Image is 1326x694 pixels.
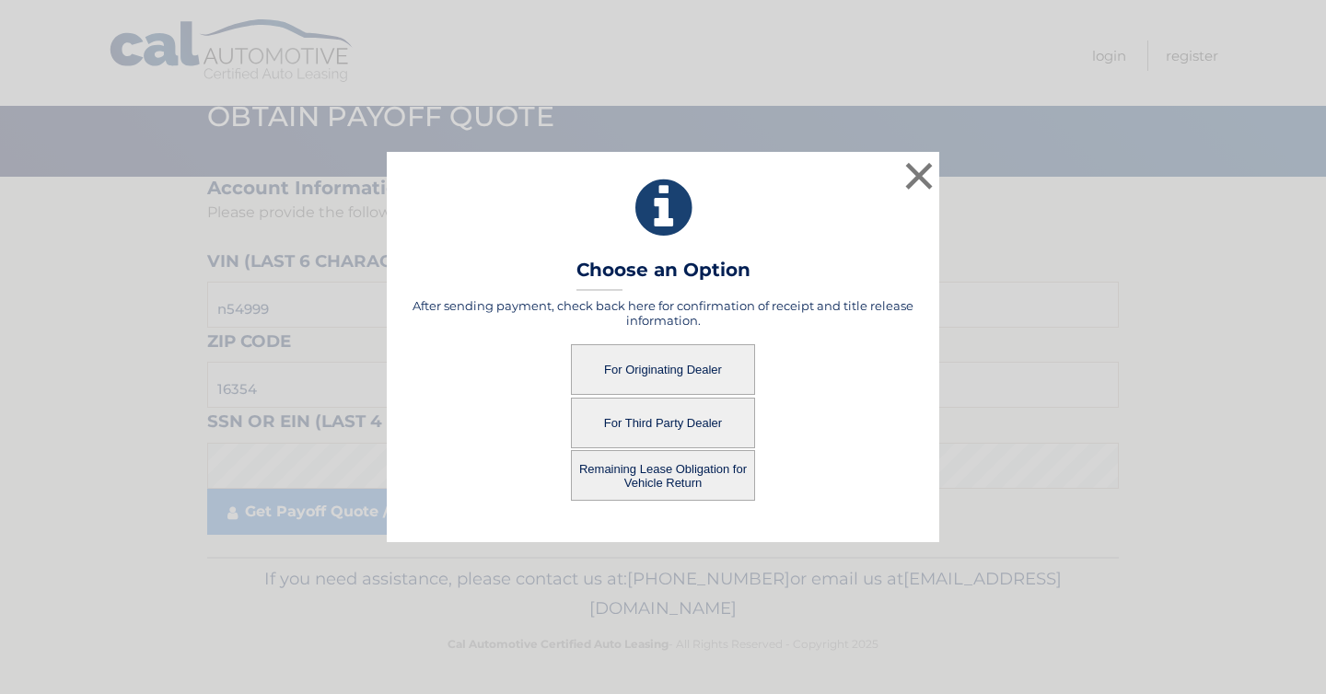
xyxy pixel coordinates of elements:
button: For Originating Dealer [571,344,755,395]
button: × [901,157,937,194]
button: Remaining Lease Obligation for Vehicle Return [571,450,755,501]
button: For Third Party Dealer [571,398,755,448]
h3: Choose an Option [576,259,750,291]
h5: After sending payment, check back here for confirmation of receipt and title release information. [410,298,916,328]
